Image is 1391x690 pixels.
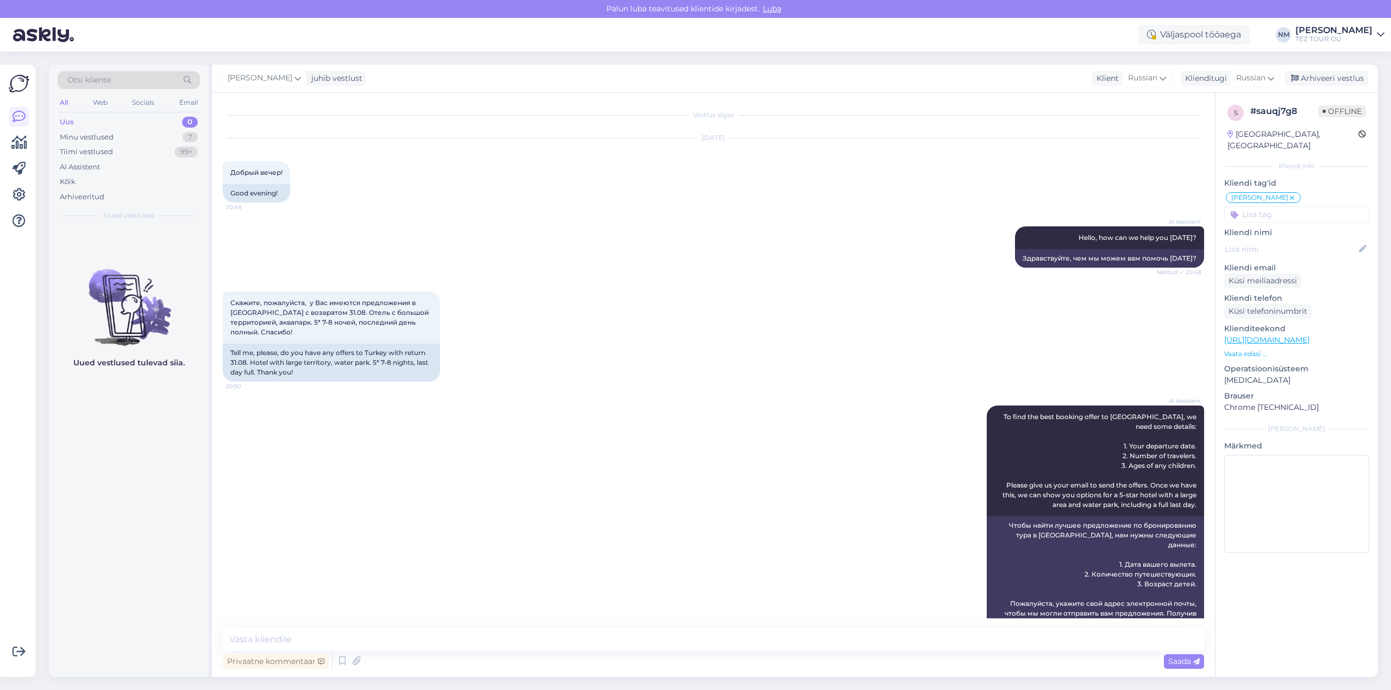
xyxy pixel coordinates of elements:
[1079,233,1196,242] span: Hello, how can we help you [DATE]?
[177,96,200,110] div: Email
[58,96,70,110] div: All
[91,96,110,110] div: Web
[60,147,113,157] div: Tiimi vestlused
[1295,26,1384,43] a: [PERSON_NAME]TEZ TOUR OÜ
[104,211,154,220] span: Uued vestlused
[1224,424,1369,434] div: [PERSON_NAME]
[1318,105,1366,117] span: Offline
[1168,656,1200,666] span: Saada
[1234,109,1238,117] span: s
[60,192,104,202] div: Arhiveeritud
[1128,72,1157,84] span: Russian
[1224,363,1369,375] p: Operatsioonisüsteem
[60,176,76,187] div: Kõik
[1224,274,1301,288] div: Küsi meiliaadressi
[1224,178,1369,189] p: Kliendi tag'id
[230,168,283,176] span: Добрый вечер!
[60,162,100,173] div: AI Assistent
[223,133,1204,143] div: [DATE]
[1224,206,1369,223] input: Lisa tag
[1002,413,1198,509] span: To find the best booking offer to [GEOGRAPHIC_DATA], we need some details: 1. Your departure date...
[226,203,267,211] span: 20:48
[73,357,185,369] p: Uued vestlused tulevad siia.
[1285,71,1368,86] div: Arhiveeri vestlus
[1160,397,1201,405] span: AI Assistent
[1236,72,1265,84] span: Russian
[1160,218,1201,226] span: AI Assistent
[230,299,430,336] span: Скажите, пожалуйста, у Вас имеются предложения в [GEOGRAPHIC_DATA] с возвратом 31.08. Отель с бол...
[223,110,1204,120] div: Vestlus algas
[1224,402,1369,413] p: Chrome [TECHNICAL_ID]
[223,184,290,202] div: Good evening!
[1295,26,1373,35] div: [PERSON_NAME]
[228,72,292,84] span: [PERSON_NAME]
[9,73,29,94] img: Askly Logo
[1157,268,1201,276] span: Nähtud ✓ 20:48
[987,516,1204,662] div: Чтобы найти лучшее предложение по бронированию тура в [GEOGRAPHIC_DATA], нам нужны следующие данн...
[1224,390,1369,402] p: Brauser
[226,382,267,390] span: 20:50
[60,132,114,143] div: Minu vestlused
[1224,262,1369,274] p: Kliendi email
[130,96,156,110] div: Socials
[1227,129,1358,151] div: [GEOGRAPHIC_DATA], [GEOGRAPHIC_DATA]
[1250,105,1318,118] div: # sauqj7g8
[1224,440,1369,452] p: Märkmed
[1295,35,1373,43] div: TEZ TOUR OÜ
[1224,323,1369,334] p: Klienditeekond
[1224,375,1369,386] p: [MEDICAL_DATA]
[1181,73,1227,84] div: Klienditugi
[49,250,209,347] img: No chats
[1138,25,1250,45] div: Väljaspool tööaega
[183,132,198,143] div: 7
[1225,243,1357,255] input: Lisa nimi
[1224,304,1312,319] div: Küsi telefoninumbrit
[760,4,785,14] span: Luba
[1015,249,1204,268] div: Здравствуйте, чем мы можем вам помочь [DATE]?
[174,147,198,157] div: 99+
[1224,161,1369,171] div: Kliendi info
[1276,27,1291,42] div: NM
[1224,335,1309,345] a: [URL][DOMAIN_NAME]
[307,73,362,84] div: juhib vestlust
[223,344,440,382] div: Tell me, please, do you have any offers to Turkey with return 31.08. Hotel with large territory, ...
[60,117,74,128] div: Uus
[223,654,329,669] div: Privaatne kommentaar
[1231,194,1288,201] span: [PERSON_NAME]
[1224,293,1369,304] p: Kliendi telefon
[1092,73,1119,84] div: Klient
[1224,227,1369,238] p: Kliendi nimi
[182,117,198,128] div: 0
[1224,349,1369,359] p: Vaata edasi ...
[67,74,111,86] span: Otsi kliente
